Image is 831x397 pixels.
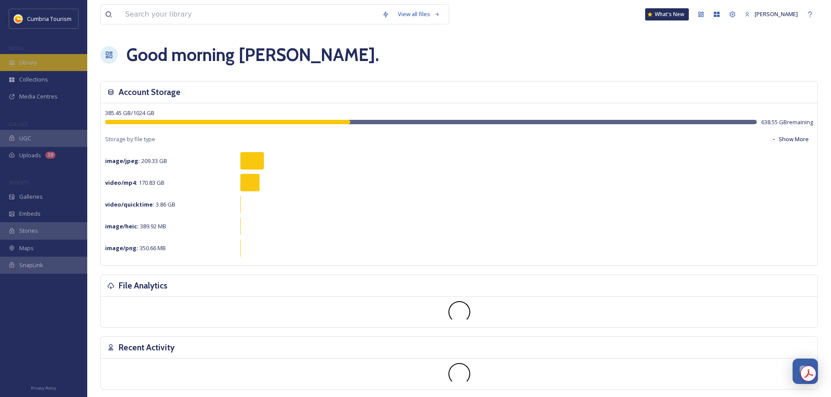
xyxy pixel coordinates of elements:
[9,179,29,186] span: WIDGETS
[19,193,43,201] span: Galleries
[105,244,166,252] span: 350.66 MB
[793,359,818,384] button: Open Chat
[105,179,164,187] span: 170.83 GB
[19,210,41,218] span: Embeds
[105,135,155,143] span: Storage by file type
[740,6,802,23] a: [PERSON_NAME]
[105,222,166,230] span: 389.92 MB
[105,244,138,252] strong: image/png :
[127,42,379,68] h1: Good morning [PERSON_NAME] .
[761,118,813,126] span: 638.55 GB remaining
[105,179,137,187] strong: video/mp4 :
[119,279,168,292] h3: File Analytics
[105,200,154,208] strong: video/quicktime :
[45,152,55,159] div: 10
[767,131,813,148] button: Show More
[27,15,72,23] span: Cumbria Tourism
[31,382,56,393] a: Privacy Policy
[645,8,689,20] a: What's New
[19,151,41,159] span: Uploads
[755,10,798,18] span: [PERSON_NAME]
[14,14,23,23] img: images.jpg
[19,261,43,269] span: SnapLink
[119,341,174,354] h3: Recent Activity
[31,385,56,391] span: Privacy Policy
[19,75,48,84] span: Collections
[9,45,24,51] span: MEDIA
[19,227,38,235] span: Stories
[105,200,175,208] span: 3.86 GB
[9,121,27,127] span: COLLECT
[19,134,31,143] span: UGC
[19,92,58,101] span: Media Centres
[119,86,181,98] h3: Account Storage
[105,157,140,165] strong: image/jpeg :
[393,6,445,23] a: View all files
[105,157,167,165] span: 209.33 GB
[121,5,378,24] input: Search your library
[19,58,37,67] span: Library
[19,244,34,252] span: Maps
[105,109,154,117] span: 385.45 GB / 1024 GB
[105,222,139,230] strong: image/heic :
